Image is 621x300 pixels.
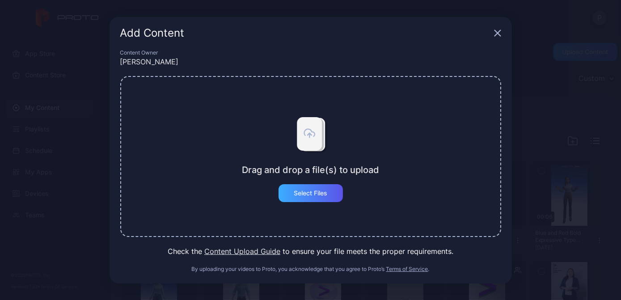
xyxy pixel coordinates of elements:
[120,246,501,257] div: Check the to ensure your file meets the proper requirements.
[242,165,379,175] div: Drag and drop a file(s) to upload
[386,266,428,273] button: Terms of Service
[120,266,501,273] div: By uploading your videos to Proto, you acknowledge that you agree to Proto’s .
[279,184,343,202] button: Select Files
[204,246,280,257] button: Content Upload Guide
[120,56,501,67] div: [PERSON_NAME]
[120,49,501,56] div: Content Owner
[294,190,327,197] div: Select Files
[120,28,490,38] div: Add Content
